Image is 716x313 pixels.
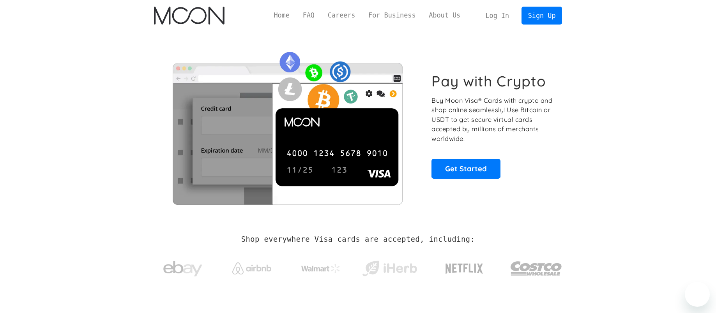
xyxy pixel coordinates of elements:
img: Moon Logo [154,7,225,25]
a: Get Started [431,159,500,178]
img: Walmart [301,264,340,273]
img: Airbnb [232,262,271,274]
img: Netflix [445,259,484,278]
a: For Business [362,11,422,20]
h2: Shop everywhere Visa cards are accepted, including: [241,235,475,244]
a: Netflix [430,251,499,282]
a: Log In [479,7,516,24]
img: Costco [510,254,562,283]
a: FAQ [296,11,321,20]
a: Costco [510,246,562,287]
a: Careers [321,11,362,20]
img: Moon Cards let you spend your crypto anywhere Visa is accepted. [154,46,421,204]
a: ebay [154,249,212,285]
img: iHerb [361,258,419,279]
a: Airbnb [223,255,281,278]
a: Sign Up [522,7,562,24]
p: Buy Moon Visa® Cards with crypto and shop online seamlessly! Use Bitcoin or USDT to get secure vi... [431,96,553,144]
a: home [154,7,225,25]
img: ebay [163,257,202,281]
a: iHerb [361,251,419,283]
a: Walmart [292,256,350,277]
h1: Pay with Crypto [431,72,546,90]
iframe: Button to launch messaging window [685,282,710,307]
a: About Us [422,11,467,20]
a: Home [267,11,296,20]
